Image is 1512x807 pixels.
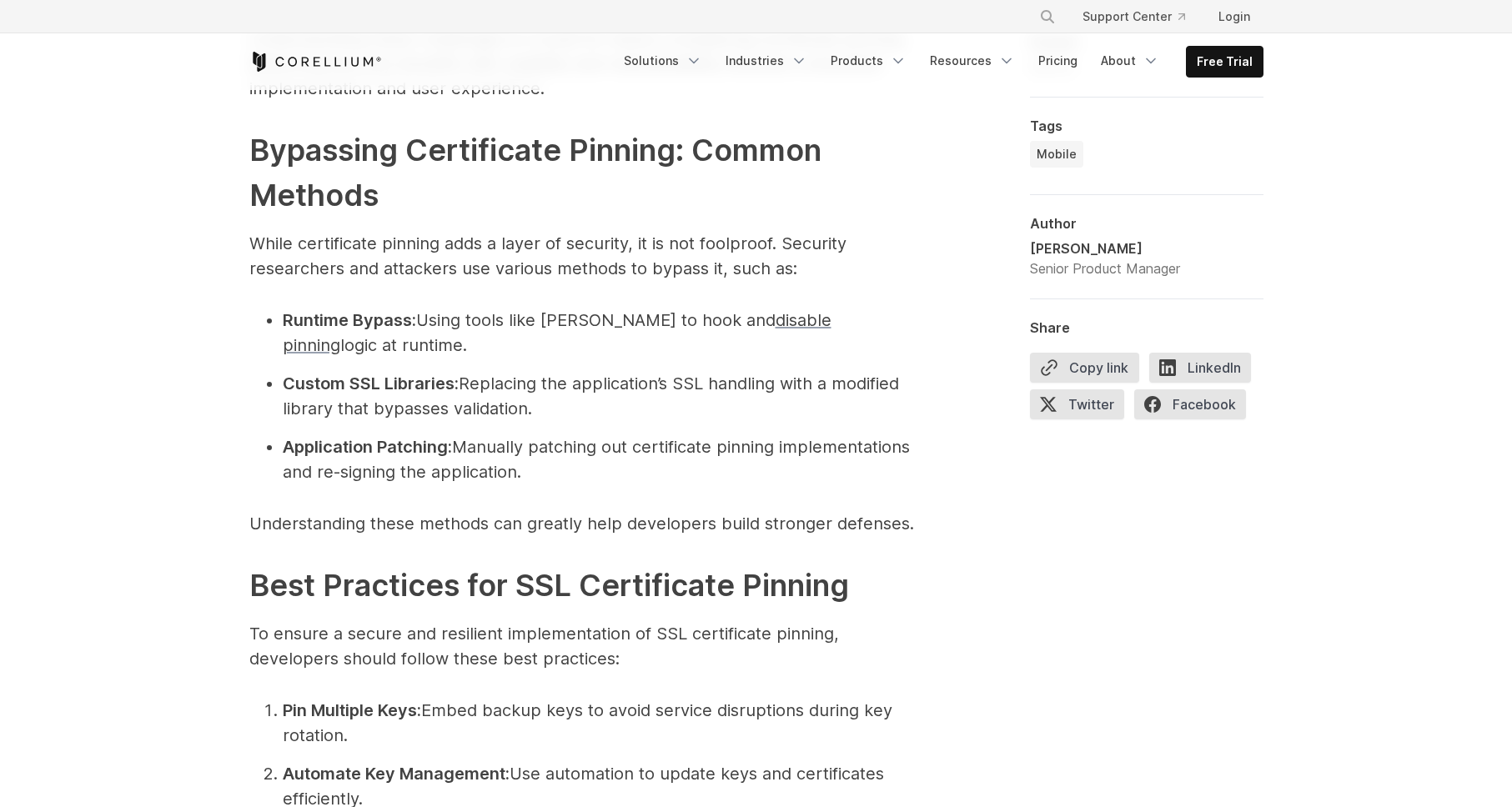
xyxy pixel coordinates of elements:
[1030,215,1263,232] div: Author
[614,46,712,76] a: Solutions
[249,563,917,608] h2: Best Practices for SSL Certificate Pinning
[283,764,510,784] strong: Automate Key Management:
[249,621,917,671] p: To ensure a secure and resilient implementation of SSL certificate pinning, developers should fol...
[283,373,459,393] strong: Custom SSL Libraries:
[1030,319,1263,336] div: Share
[283,310,416,330] strong: Runtime Bypass:
[1149,353,1251,383] span: LinkedIn
[1091,46,1169,76] a: About
[283,371,917,421] li: Replacing the application’s SSL handling with a modified library that bypasses validation.
[283,310,831,355] a: disable pinning
[614,46,1263,78] div: Navigation Menu
[1134,389,1246,419] span: Facebook
[1187,47,1263,77] a: Free Trial
[1030,118,1263,134] div: Tags
[1030,353,1139,383] button: Copy link
[1205,2,1263,32] a: Login
[920,46,1025,76] a: Resources
[821,46,917,76] a: Products
[1019,2,1263,32] div: Navigation Menu
[249,52,382,72] a: Corellium Home
[1030,258,1180,278] div: Senior Product Manager
[283,700,421,720] strong: Pin Multiple Keys:
[1134,389,1256,426] a: Facebook
[1069,2,1198,32] a: Support Center
[283,698,917,748] li: Embed backup keys to avoid service disruptions during key rotation.
[1149,353,1261,389] a: LinkedIn
[249,128,917,218] h2: Bypassing Certificate Pinning: Common Methods
[283,308,917,358] li: Using tools like [PERSON_NAME] to hook and logic at runtime.
[249,511,917,536] p: Understanding these methods can greatly help developers build stronger defenses.
[1030,389,1134,426] a: Twitter
[1030,389,1124,419] span: Twitter
[1032,2,1062,32] button: Search
[1028,46,1088,76] a: Pricing
[1037,146,1077,163] span: Mobile
[283,437,452,457] strong: Application Patching:
[283,434,917,484] li: Manually patching out certificate pinning implementations and re-signing the application.
[249,231,917,281] p: While certificate pinning adds a layer of security, it is not foolproof. Security researchers and...
[1030,238,1180,258] div: [PERSON_NAME]
[716,46,817,76] a: Industries
[1030,141,1083,168] a: Mobile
